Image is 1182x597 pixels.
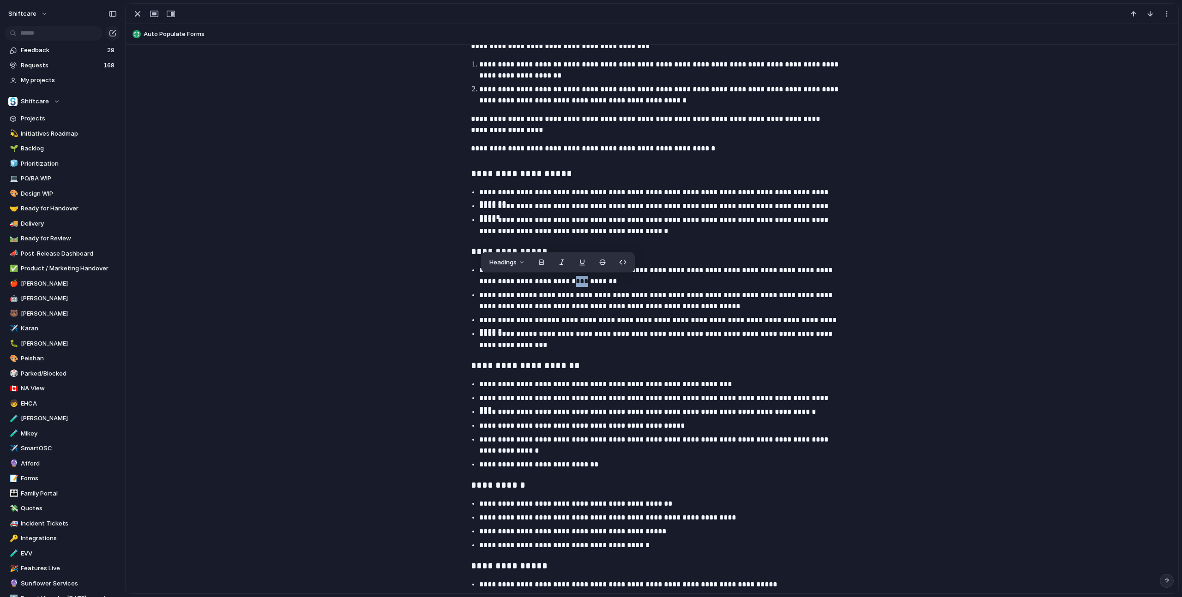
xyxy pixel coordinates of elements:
[21,414,117,423] span: [PERSON_NAME]
[10,293,16,304] div: 🤖
[10,248,16,259] div: 📣
[21,369,117,378] span: Parked/Blocked
[5,412,120,425] a: 🧪[PERSON_NAME]
[10,368,16,379] div: 🎲
[10,383,16,394] div: 🇨🇦
[8,414,18,423] button: 🧪
[8,294,18,303] button: 🤖
[21,264,117,273] span: Product / Marketing Handover
[10,188,16,199] div: 🎨
[8,384,18,393] button: 🇨🇦
[5,427,120,441] a: 🧪Mikey
[10,308,16,319] div: 🐻
[8,309,18,318] button: 🐻
[10,173,16,184] div: 💻
[5,43,120,57] a: Feedback29
[5,127,120,141] a: 💫Initiatives Roadmap
[8,474,18,483] button: 📝
[8,579,18,588] button: 🔮
[5,457,120,471] a: 🔮Afford
[5,487,120,501] a: 👪Family Portal
[4,6,53,21] button: shiftcare
[8,249,18,258] button: 📣
[5,187,120,201] a: 🎨Design WIP
[21,219,117,228] span: Delivery
[8,369,18,378] button: 🎲
[5,531,120,545] a: 🔑Integrations
[8,189,18,198] button: 🎨
[10,503,16,514] div: 💸
[21,174,117,183] span: PO/BA WIP
[5,232,120,245] a: 🛤️Ready for Review
[21,564,117,573] span: Features Live
[10,488,16,499] div: 👪
[8,324,18,333] button: ✈️
[8,519,18,528] button: 🚑
[5,322,120,335] a: ✈️Karan
[5,112,120,125] a: Projects
[8,144,18,153] button: 🌱
[21,324,117,333] span: Karan
[5,142,120,155] a: 🌱Backlog
[5,517,120,531] a: 🚑Incident Tickets
[21,519,117,528] span: Incident Tickets
[5,337,120,351] a: 🐛[PERSON_NAME]
[5,172,120,185] div: 💻PO/BA WIP
[5,577,120,591] a: 🔮Sunflower Services
[107,46,116,55] span: 29
[5,307,120,321] a: 🐻[PERSON_NAME]
[21,294,117,303] span: [PERSON_NAME]
[21,279,117,288] span: [PERSON_NAME]
[10,518,16,529] div: 🚑
[5,472,120,485] a: 📝Forms
[21,399,117,408] span: EHCA
[21,114,117,123] span: Projects
[21,97,49,106] span: Shiftcare
[21,76,117,85] span: My projects
[5,501,120,515] a: 💸Quotes
[5,247,120,261] a: 📣Post-Release Dashboard
[5,397,120,411] div: 🧒EHCA
[21,444,117,453] span: SmartOSC
[21,204,117,213] span: Ready for Handover
[21,249,117,258] span: Post-Release Dashboard
[8,279,18,288] button: 🍎
[5,382,120,395] a: 🇨🇦NA View
[8,264,18,273] button: ✅
[10,278,16,289] div: 🍎
[21,534,117,543] span: Integrations
[5,292,120,305] a: 🤖[PERSON_NAME]
[5,367,120,381] a: 🎲Parked/Blocked
[10,563,16,574] div: 🎉
[5,202,120,215] div: 🤝Ready for Handover
[8,534,18,543] button: 🔑
[5,352,120,365] a: 🎨Peishan
[10,458,16,469] div: 🔮
[21,354,117,363] span: Peishan
[21,309,117,318] span: [PERSON_NAME]
[10,323,16,334] div: ✈️
[10,548,16,559] div: 🧪
[8,354,18,363] button: 🎨
[10,353,16,364] div: 🎨
[10,233,16,244] div: 🛤️
[21,144,117,153] span: Backlog
[5,262,120,275] a: ✅Product / Marketing Handover
[8,399,18,408] button: 🧒
[21,189,117,198] span: Design WIP
[8,429,18,438] button: 🧪
[21,384,117,393] span: NA View
[8,234,18,243] button: 🛤️
[10,218,16,229] div: 🚚
[21,234,117,243] span: Ready for Review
